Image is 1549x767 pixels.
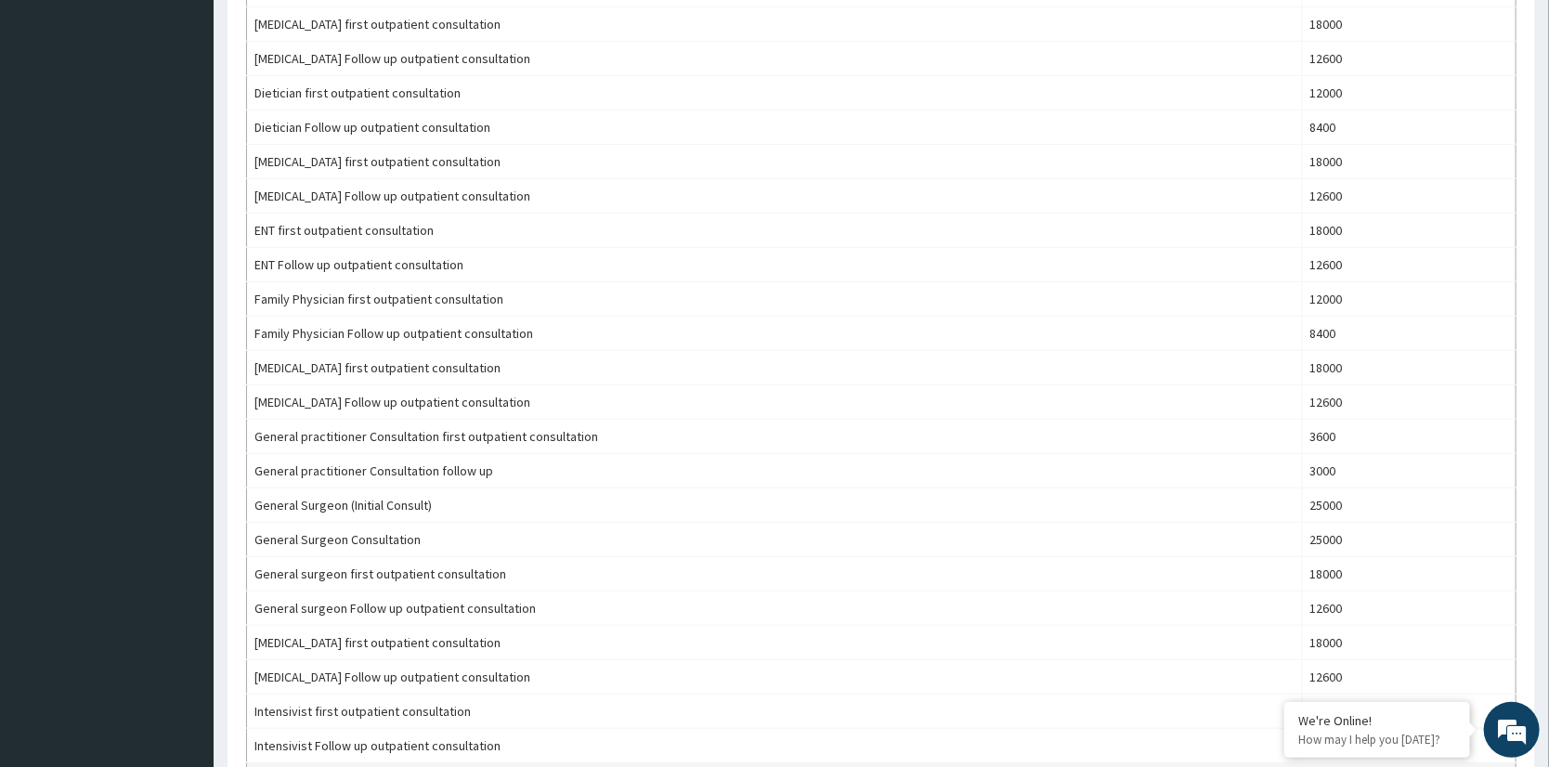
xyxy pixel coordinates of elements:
[247,110,1303,145] td: Dietician Follow up outpatient consultation
[247,729,1303,763] td: Intensivist Follow up outpatient consultation
[247,179,1303,214] td: [MEDICAL_DATA] Follow up outpatient consultation
[247,42,1303,76] td: [MEDICAL_DATA] Follow up outpatient consultation
[247,76,1303,110] td: Dietician first outpatient consultation
[247,351,1303,385] td: [MEDICAL_DATA] first outpatient consultation
[247,591,1303,626] td: General surgeon Follow up outpatient consultation
[247,145,1303,179] td: [MEDICAL_DATA] first outpatient consultation
[1302,660,1516,695] td: 12600
[9,507,354,572] textarea: Type your message and hit 'Enter'
[97,104,312,128] div: Chat with us now
[1302,317,1516,351] td: 8400
[1302,385,1516,420] td: 12600
[247,385,1303,420] td: [MEDICAL_DATA] Follow up outpatient consultation
[247,248,1303,282] td: ENT Follow up outpatient consultation
[1302,557,1516,591] td: 18000
[1302,145,1516,179] td: 18000
[247,420,1303,454] td: General practitioner Consultation first outpatient consultation
[305,9,349,54] div: Minimize live chat window
[34,93,75,139] img: d_794563401_company_1708531726252_794563401
[247,7,1303,42] td: [MEDICAL_DATA] first outpatient consultation
[247,317,1303,351] td: Family Physician Follow up outpatient consultation
[1302,248,1516,282] td: 12600
[1302,626,1516,660] td: 18000
[247,660,1303,695] td: [MEDICAL_DATA] Follow up outpatient consultation
[1302,454,1516,488] td: 3000
[247,454,1303,488] td: General practitioner Consultation follow up
[108,234,256,422] span: We're online!
[1302,110,1516,145] td: 8400
[1302,179,1516,214] td: 12600
[1302,488,1516,523] td: 25000
[1302,695,1516,729] td: 36000
[1298,712,1456,729] div: We're Online!
[1302,420,1516,454] td: 3600
[247,523,1303,557] td: General Surgeon Consultation
[1302,282,1516,317] td: 12000
[1298,732,1456,747] p: How may I help you today?
[1302,351,1516,385] td: 18000
[247,214,1303,248] td: ENT first outpatient consultation
[247,488,1303,523] td: General Surgeon (Initial Consult)
[247,626,1303,660] td: [MEDICAL_DATA] first outpatient consultation
[247,695,1303,729] td: Intensivist first outpatient consultation
[1302,214,1516,248] td: 18000
[247,557,1303,591] td: General surgeon first outpatient consultation
[1302,42,1516,76] td: 12600
[1302,7,1516,42] td: 18000
[247,282,1303,317] td: Family Physician first outpatient consultation
[1302,523,1516,557] td: 25000
[1302,76,1516,110] td: 12000
[1302,591,1516,626] td: 12600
